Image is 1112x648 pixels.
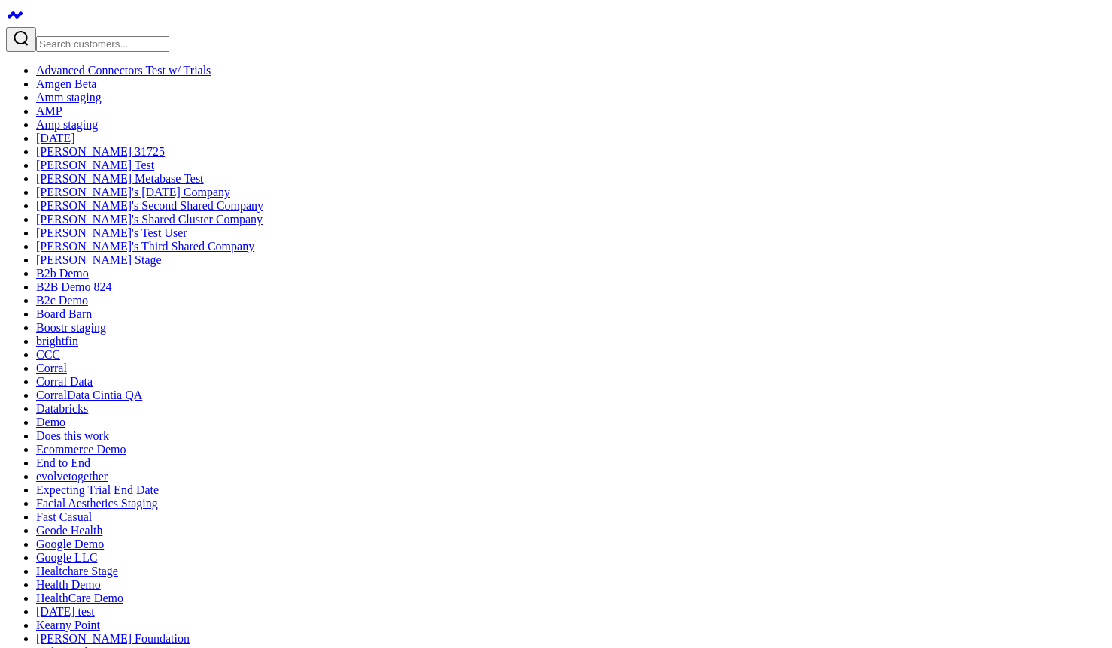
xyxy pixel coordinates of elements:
[36,36,169,52] input: Search customers input
[36,240,254,253] a: [PERSON_NAME]'s Third Shared Company
[36,104,62,117] a: AMP
[36,362,67,374] a: Corral
[36,77,96,90] a: Amgen Beta
[36,172,204,185] a: [PERSON_NAME] Metabase Test
[36,605,95,618] a: [DATE] test
[36,64,211,77] a: Advanced Connectors Test w/ Trials
[36,321,106,334] a: Boostr staging
[36,199,263,212] a: [PERSON_NAME]'s Second Shared Company
[36,402,88,415] a: Databricks
[36,91,102,104] a: Amm staging
[36,294,88,307] a: B2c Demo
[36,524,102,537] a: Geode Health
[36,443,126,456] a: Ecommerce Demo
[36,253,162,266] a: [PERSON_NAME] Stage
[36,592,123,604] a: HealthCare Demo
[36,213,263,226] a: [PERSON_NAME]'s Shared Cluster Company
[36,483,159,496] a: Expecting Trial End Date
[36,267,89,280] a: B2b Demo
[36,280,111,293] a: B2B Demo 824
[36,226,187,239] a: [PERSON_NAME]'s Test User
[36,307,92,320] a: Board Barn
[36,335,78,347] a: brightfin
[36,348,60,361] a: CCC
[36,375,93,388] a: Corral Data
[36,578,101,591] a: Health Demo
[36,619,100,631] a: Kearny Point
[36,416,65,428] a: Demo
[36,429,109,442] a: Does this work
[36,497,158,510] a: Facial Aesthetics Staging
[36,456,90,469] a: End to End
[36,389,142,401] a: CorralData Cintia QA
[36,132,75,144] a: [DATE]
[36,510,92,523] a: Fast Casual
[36,470,108,483] a: evolvetogether
[36,632,190,645] a: [PERSON_NAME] Foundation
[36,186,230,198] a: [PERSON_NAME]'s [DATE] Company
[6,27,36,52] button: Search customers button
[36,159,154,171] a: [PERSON_NAME] Test
[36,551,97,564] a: Google LLC
[36,537,104,550] a: Google Demo
[36,118,98,131] a: Amp staging
[36,145,165,158] a: [PERSON_NAME] 31725
[36,565,118,577] a: Healtchare Stage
